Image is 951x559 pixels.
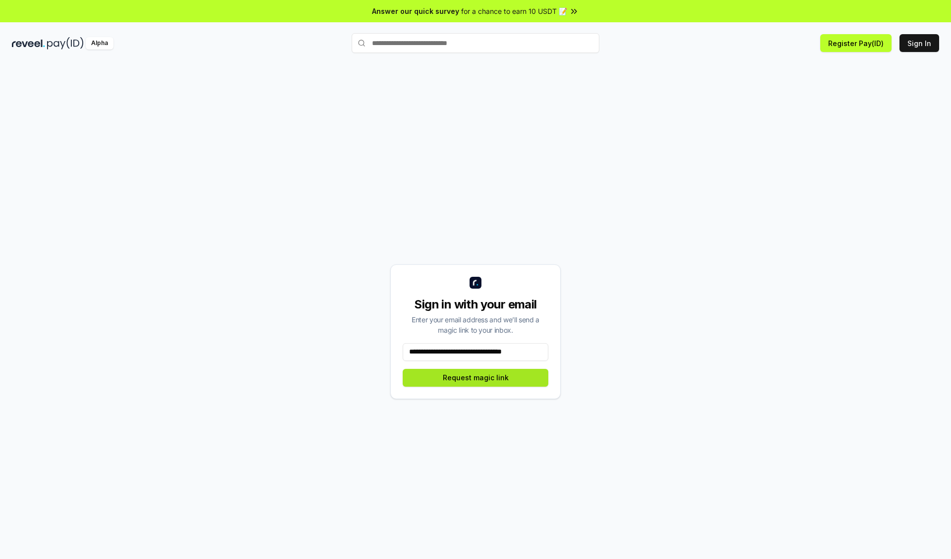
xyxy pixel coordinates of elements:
button: Request magic link [403,369,548,387]
img: pay_id [47,37,84,50]
span: Answer our quick survey [372,6,459,16]
button: Register Pay(ID) [820,34,892,52]
img: logo_small [470,277,481,289]
div: Enter your email address and we’ll send a magic link to your inbox. [403,314,548,335]
button: Sign In [899,34,939,52]
div: Sign in with your email [403,297,548,312]
img: reveel_dark [12,37,45,50]
div: Alpha [86,37,113,50]
span: for a chance to earn 10 USDT 📝 [461,6,567,16]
